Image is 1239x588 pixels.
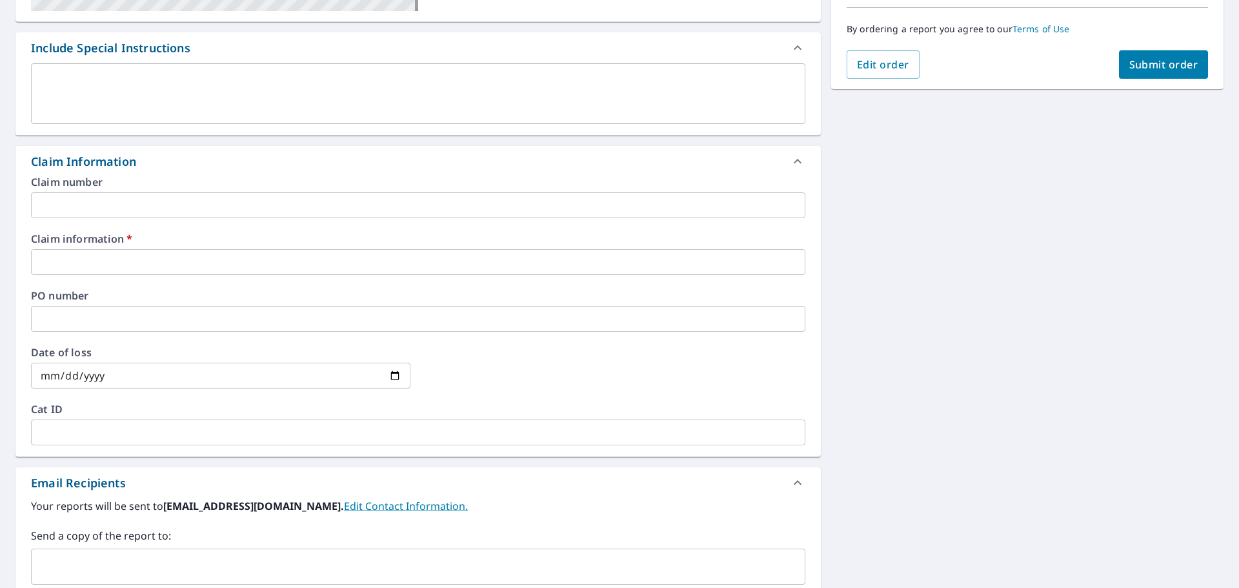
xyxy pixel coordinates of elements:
a: Terms of Use [1012,23,1070,35]
div: Include Special Instructions [15,32,821,63]
label: Send a copy of the report to: [31,528,805,543]
p: By ordering a report you agree to our [847,23,1208,35]
div: Email Recipients [31,474,126,492]
span: Edit order [857,57,909,72]
label: Your reports will be sent to [31,498,805,514]
span: Submit order [1129,57,1198,72]
div: Claim Information [31,153,136,170]
div: Include Special Instructions [31,39,190,57]
label: Date of loss [31,347,410,358]
button: Submit order [1119,50,1209,79]
label: Claim number [31,177,805,187]
b: [EMAIL_ADDRESS][DOMAIN_NAME]. [163,499,344,513]
label: Claim information [31,234,805,244]
label: Cat ID [31,404,805,414]
div: Claim Information [15,146,821,177]
div: Email Recipients [15,467,821,498]
a: EditContactInfo [344,499,468,513]
label: PO number [31,290,805,301]
button: Edit order [847,50,920,79]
